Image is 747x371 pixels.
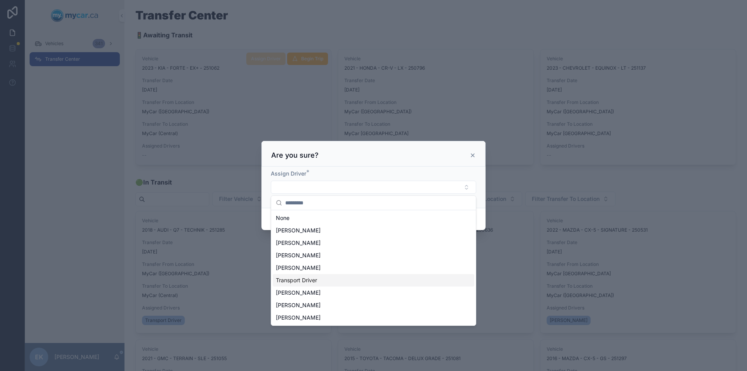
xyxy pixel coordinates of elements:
span: [PERSON_NAME] [276,227,321,234]
div: Suggestions [271,210,476,325]
span: [PERSON_NAME] [276,264,321,272]
span: Transport Driver [276,276,317,284]
button: Select Button [271,181,476,194]
h3: Are you sure? [271,151,319,160]
span: [PERSON_NAME] [276,289,321,297]
span: [PERSON_NAME] [276,251,321,259]
div: None [273,212,474,224]
span: [PERSON_NAME] [276,301,321,309]
span: [PERSON_NAME] [276,314,321,322]
span: [PERSON_NAME] [276,239,321,247]
span: Assign Driver [271,170,306,177]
